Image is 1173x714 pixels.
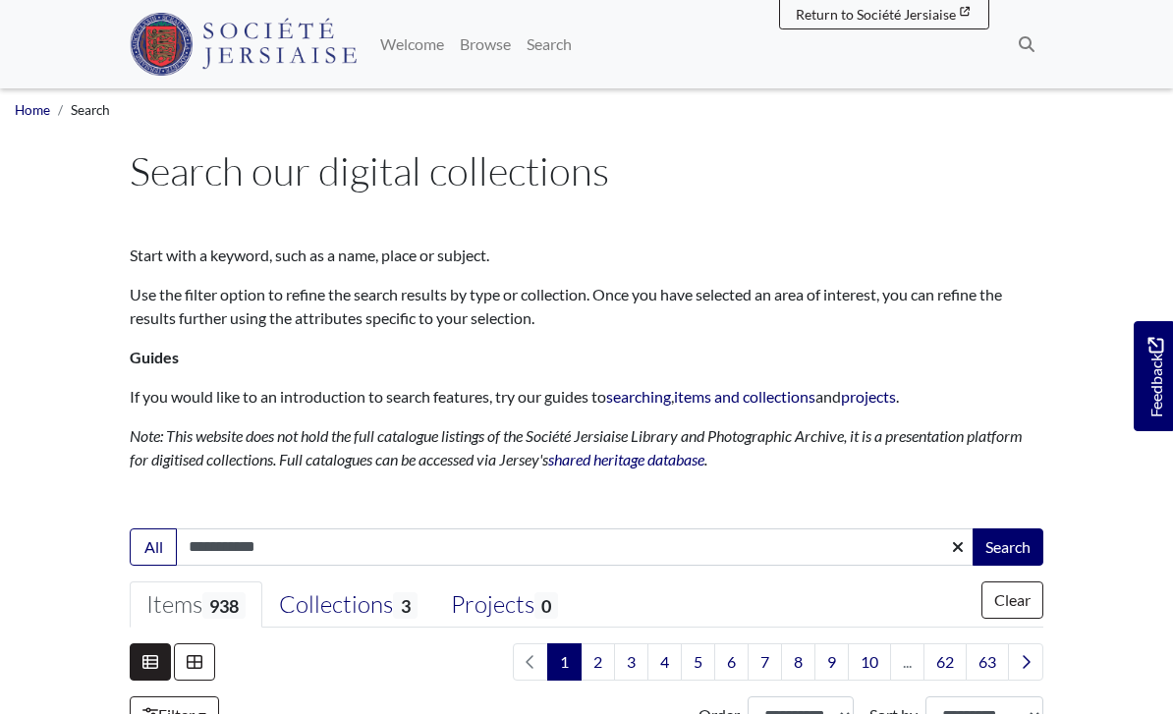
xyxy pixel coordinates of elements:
[1008,643,1043,681] a: Next page
[130,244,1043,267] p: Start with a keyword, such as a name, place or subject.
[647,643,682,681] a: Goto page 4
[452,25,519,64] a: Browse
[130,147,1043,194] h1: Search our digital collections
[796,6,956,23] span: Return to Société Jersiaise
[1134,321,1173,431] a: Would you like to provide feedback?
[534,592,558,619] span: 0
[130,283,1043,330] p: Use the filter option to refine the search results by type or collection. Once you have selected ...
[513,643,548,681] li: Previous page
[202,592,246,619] span: 938
[1144,338,1167,417] span: Feedback
[146,590,246,620] div: Items
[966,643,1009,681] a: Goto page 63
[15,102,50,118] a: Home
[814,643,849,681] a: Goto page 9
[519,25,580,64] a: Search
[130,8,357,81] a: Société Jersiaise logo
[547,643,582,681] span: Goto page 1
[848,643,891,681] a: Goto page 10
[130,426,1023,468] em: Note: This website does not hold the full catalogue listings of the Société Jersiaise Library and...
[748,643,782,681] a: Goto page 7
[614,643,648,681] a: Goto page 3
[71,102,110,118] span: Search
[973,528,1043,566] button: Search
[674,387,815,406] a: items and collections
[606,387,671,406] a: searching
[130,13,357,76] img: Société Jersiaise
[505,643,1043,681] nav: pagination
[714,643,749,681] a: Goto page 6
[781,643,815,681] a: Goto page 8
[130,528,177,566] button: All
[393,592,417,619] span: 3
[841,387,896,406] a: projects
[130,385,1043,409] p: If you would like to an introduction to search features, try our guides to , and .
[279,590,417,620] div: Collections
[130,348,179,366] strong: Guides
[923,643,967,681] a: Goto page 62
[581,643,615,681] a: Goto page 2
[548,450,704,468] a: shared heritage database
[176,528,975,566] input: Enter one or more search terms...
[681,643,715,681] a: Goto page 5
[372,25,452,64] a: Welcome
[451,590,558,620] div: Projects
[981,581,1043,619] button: Clear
